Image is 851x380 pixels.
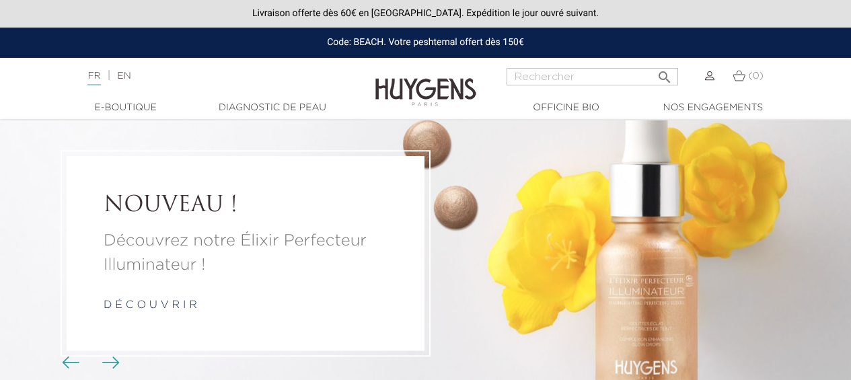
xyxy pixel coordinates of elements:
[104,300,197,311] a: d é c o u v r i r
[646,101,780,115] a: Nos engagements
[67,353,111,373] div: Boutons du carrousel
[375,56,476,108] img: Huygens
[81,68,344,84] div: |
[749,71,764,81] span: (0)
[507,68,678,85] input: Rechercher
[104,229,387,277] a: Découvrez notre Élixir Perfecteur Illuminateur !
[499,101,634,115] a: Officine Bio
[87,71,100,85] a: FR
[657,65,673,81] i: 
[117,71,131,81] a: EN
[653,64,677,82] button: 
[59,101,193,115] a: E-Boutique
[104,193,387,219] a: NOUVEAU !
[205,101,340,115] a: Diagnostic de peau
